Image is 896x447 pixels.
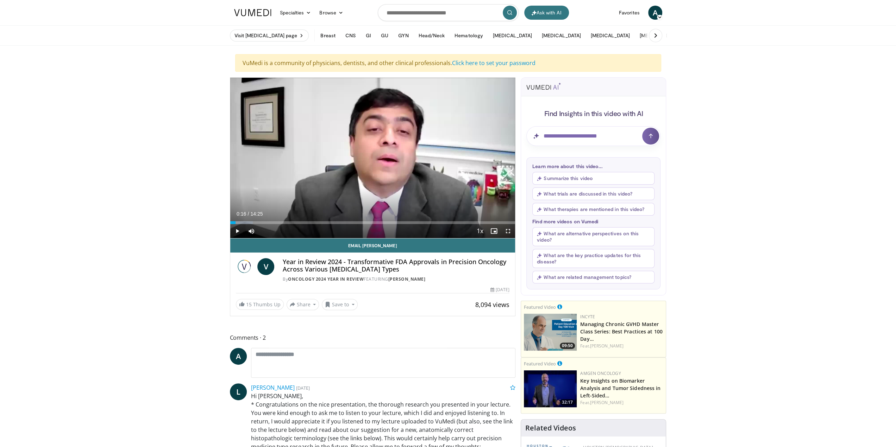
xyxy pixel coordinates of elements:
a: 09:50 [524,314,577,351]
a: 15 Thumbs Up [236,299,284,310]
button: GU [377,28,393,43]
div: By FEATURING [283,276,509,282]
button: What are alternative perspectives on this video? [532,227,654,246]
button: What are the key practice updates for this disease? [532,249,654,268]
button: Summarize this video [532,172,654,185]
a: Key Insights on Biomarker Analysis and Tumor Sidedness in Left-Sided… [580,377,660,399]
button: Play [230,224,244,238]
a: Managing Chronic GVHD Master Class Series: Best Practices at 100 Day… [580,321,663,342]
a: A [230,348,247,365]
small: Featured Video [524,360,556,367]
button: What therapies are mentioned in this video? [532,203,654,216]
div: [DATE] [490,287,509,293]
button: Breast [316,28,339,43]
p: Learn more about this video... [532,163,654,169]
button: [MEDICAL_DATA] [635,28,683,43]
span: 14:25 [250,211,263,217]
button: Head/Neck [414,28,449,43]
img: 409840c7-0d29-44b1-b1f8-50555369febb.png.150x105_q85_crop-smart_upscale.png [524,314,577,351]
button: Mute [244,224,258,238]
input: Question for AI [526,126,660,146]
video-js: Video Player [230,78,515,238]
h4: Year in Review 2024 - Transformative FDA Approvals in Precision Oncology Across Various [MEDICAL_... [283,258,509,273]
button: Ask with AI [524,6,569,20]
button: Enable picture-in-picture mode [487,224,501,238]
a: Incyte [580,314,595,320]
div: Progress Bar [230,221,515,224]
img: VuMedi Logo [234,9,271,16]
button: [MEDICAL_DATA] [489,28,536,43]
small: Featured Video [524,304,556,310]
small: [DATE] [296,385,310,391]
a: L [230,383,247,400]
span: / [248,211,249,217]
button: GYN [394,28,413,43]
a: [PERSON_NAME] [251,384,295,391]
a: Oncology 2024 Year in Review [288,276,364,282]
a: Browse [315,6,347,20]
span: 09:50 [560,343,575,349]
div: VuMedi is a community of physicians, dentists, and other clinical professionals. [235,54,661,72]
button: What trials are discussed in this video? [532,187,654,200]
span: 32:17 [560,399,575,406]
a: [PERSON_NAME] [590,400,624,406]
button: Share [287,299,319,310]
a: Visit [MEDICAL_DATA] page [230,30,309,41]
img: 5ecd434b-3529-46b9-a096-7519503420a4.png.150x105_q85_crop-smart_upscale.jpg [524,370,577,407]
button: Playback Rate [473,224,487,238]
a: 32:17 [524,370,577,407]
p: Find more videos on Vumedi [532,218,654,224]
button: Hematology [450,28,487,43]
span: 0:16 [237,211,246,217]
img: vumedi-ai-logo.svg [526,83,561,90]
div: Feat. [580,400,663,406]
button: Save to [322,299,358,310]
img: Oncology 2024 Year in Review [236,258,255,275]
a: A [648,6,662,20]
a: [PERSON_NAME] [590,343,624,349]
input: Search topics, interventions [378,4,519,21]
button: [MEDICAL_DATA] [538,28,585,43]
a: Email [PERSON_NAME] [230,238,515,253]
div: Feat. [580,343,663,349]
h4: Related Videos [525,424,576,432]
a: Favorites [615,6,644,20]
button: What are related management topics? [532,271,654,283]
span: Comments 2 [230,333,516,342]
h4: Find Insights in this video with AI [526,109,660,118]
a: Specialties [276,6,315,20]
a: Click here to set your password [452,59,535,67]
button: CNS [341,28,360,43]
span: 15 [246,301,252,308]
button: GI [362,28,375,43]
a: V [257,258,274,275]
a: [PERSON_NAME] [388,276,426,282]
span: 8,094 views [475,300,509,309]
button: [MEDICAL_DATA] [587,28,634,43]
a: Amgen Oncology [580,370,621,376]
button: Fullscreen [501,224,515,238]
